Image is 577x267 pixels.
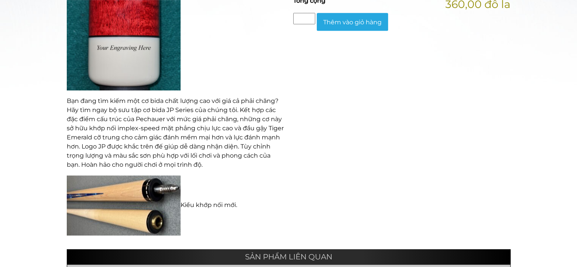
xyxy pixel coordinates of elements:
font: Bạn đang tìm kiếm một cơ bida chất lượng cao với giá cả phải chăng? Hãy tìm ngay bộ sưu tập cơ bi... [67,97,284,168]
font: Sản phẩm liên quan [245,252,332,261]
input: Số lượng sản phẩm [293,13,315,24]
font: Thêm vào giỏ hàng [323,18,382,25]
font: Kiểu khớp nối mới. [181,201,237,209]
button: Thêm vào giỏ hàng [317,13,388,31]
